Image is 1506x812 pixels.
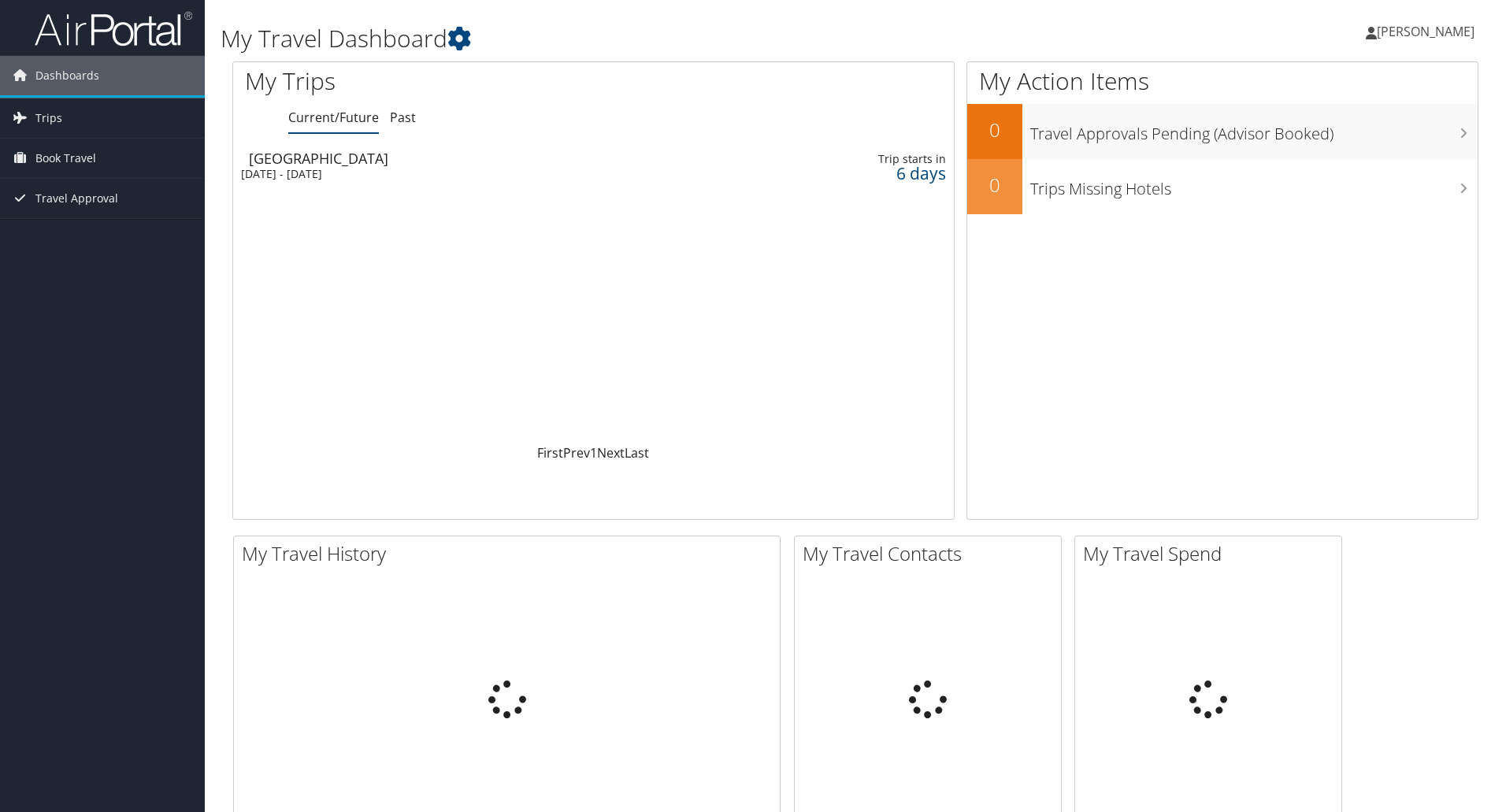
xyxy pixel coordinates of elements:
span: Dashboards [35,56,99,95]
span: [PERSON_NAME] [1377,23,1474,40]
a: First [537,444,563,462]
h3: Trips Missing Hotels [1030,170,1478,200]
h2: 0 [967,172,1022,198]
a: Past [390,109,416,126]
h2: My Travel History [242,540,780,567]
a: 0Trips Missing Hotels [967,159,1478,214]
h1: My Trips [245,65,642,98]
a: [PERSON_NAME] [1366,8,1490,55]
div: [DATE] - [DATE] [241,167,683,181]
h2: My Travel Spend [1083,540,1341,567]
h2: 0 [967,117,1022,143]
h3: Travel Approvals Pending (Advisor Booked) [1030,115,1478,145]
a: 0Travel Approvals Pending (Advisor Booked) [967,104,1478,159]
a: 1 [590,444,597,462]
h1: My Action Items [967,65,1478,98]
span: Travel Approval [35,179,118,218]
div: Trip starts in [782,152,945,166]
div: [GEOGRAPHIC_DATA] [249,151,691,165]
a: Next [597,444,625,462]
h2: My Travel Contacts [803,540,1061,567]
a: Prev [563,444,590,462]
a: Current/Future [288,109,379,126]
h1: My Travel Dashboard [221,22,1067,55]
span: Trips [35,98,62,138]
div: 6 days [782,166,945,180]
img: airportal-logo.png [35,10,192,47]
a: Last [625,444,649,462]
span: Book Travel [35,139,96,178]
